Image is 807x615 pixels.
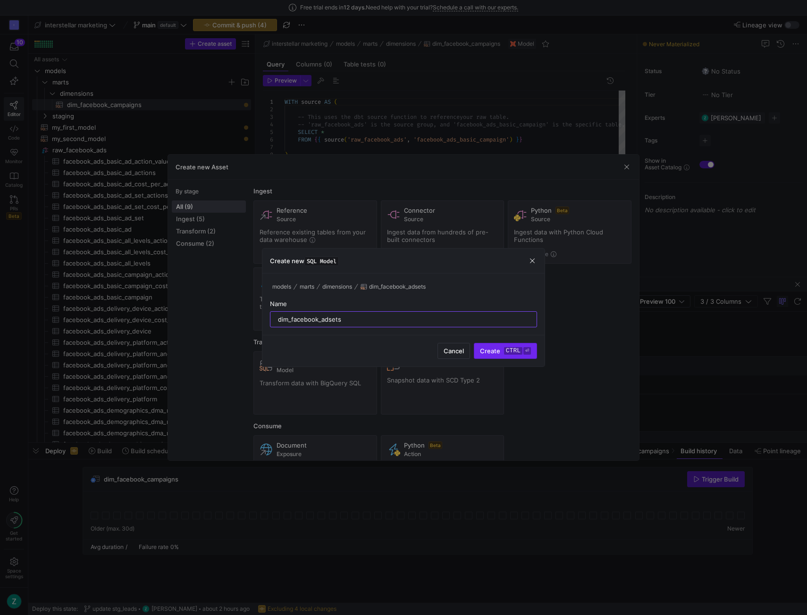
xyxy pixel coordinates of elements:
button: marts [297,281,317,292]
h3: Create new [270,257,339,265]
kbd: ctrl [504,347,522,355]
kbd: ⏎ [523,347,531,355]
span: Create [480,347,531,355]
button: Createctrl⏎ [474,343,537,359]
button: dim_facebook_adsets [358,281,428,292]
span: models [272,283,291,290]
span: SQL Model [304,257,339,266]
button: Cancel [437,343,470,359]
span: Cancel [444,347,464,355]
span: dimensions [322,283,352,290]
span: Name [270,300,287,307]
span: dim_facebook_adsets [369,283,426,290]
button: models [270,281,294,292]
button: dimensions [320,281,354,292]
span: marts [300,283,314,290]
